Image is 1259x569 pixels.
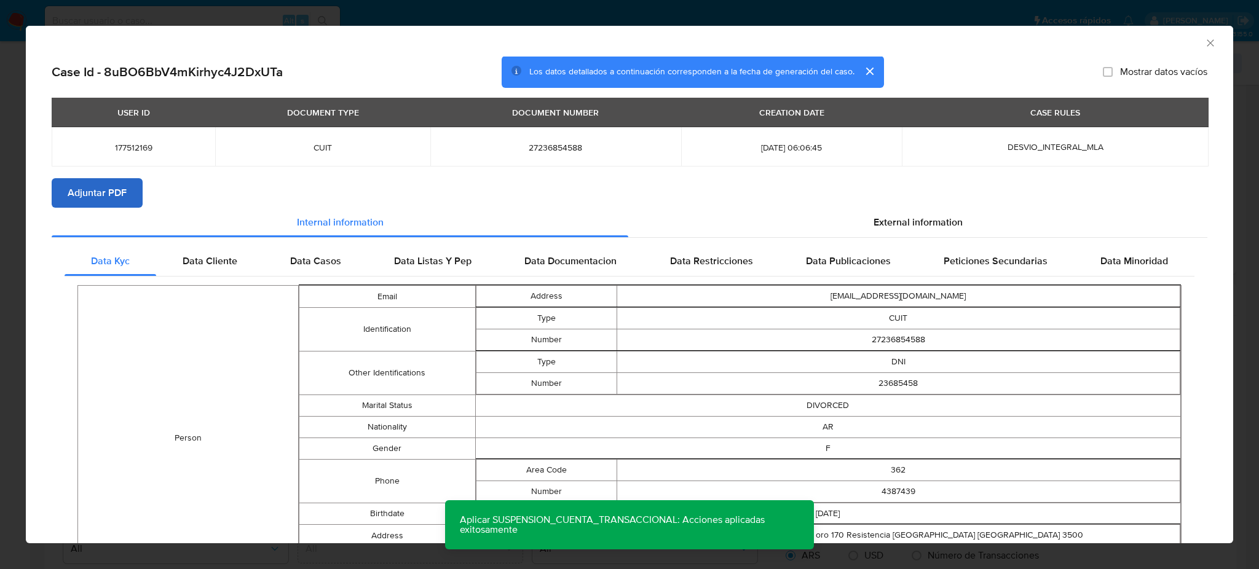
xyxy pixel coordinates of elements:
[476,307,617,329] td: Type
[66,142,200,153] span: 177512169
[52,208,1207,237] div: Detailed info
[696,142,887,153] span: [DATE] 06:06:45
[476,351,617,372] td: Type
[670,254,753,268] span: Data Restricciones
[52,64,283,80] h2: Case Id - 8uBO6BbV4mKirhyc4J2DxUTa
[874,215,963,229] span: External information
[475,438,1180,459] td: F
[52,178,143,208] button: Adjuntar PDF
[299,351,476,394] td: Other Identifications
[529,66,854,78] span: Los datos detallados a continuación corresponden a la fecha de generación del caso.
[299,503,476,524] td: Birthdate
[524,254,617,268] span: Data Documentacion
[68,179,127,206] span: Adjuntar PDF
[297,215,384,229] span: Internal information
[617,351,1180,372] td: DNI
[1023,102,1087,123] div: CASE RULES
[505,102,606,123] div: DOCUMENT NUMBER
[476,329,617,350] td: Number
[1120,66,1207,78] span: Mostrar datos vacíos
[394,254,472,268] span: Data Listas Y Pep
[475,503,1180,524] td: [DATE]
[299,438,476,459] td: Gender
[110,102,157,123] div: USER ID
[475,416,1180,438] td: AR
[280,102,366,123] div: DOCUMENT TYPE
[299,524,476,546] td: Address
[230,142,415,153] span: CUIT
[299,394,476,416] td: Marital Status
[476,459,617,481] td: Area Code
[91,254,130,268] span: Data Kyc
[1008,141,1103,153] span: DESVIO_INTEGRAL_MLA
[617,329,1180,350] td: 27236854588
[944,254,1048,268] span: Peticiones Secundarias
[617,481,1180,502] td: 4387439
[299,459,476,503] td: Phone
[617,307,1180,329] td: CUIT
[617,372,1180,394] td: 23685458
[476,481,617,502] td: Number
[475,394,1180,416] td: DIVORCED
[1103,67,1113,77] input: Mostrar datos vacíos
[1204,37,1215,48] button: Cerrar ventana
[476,285,617,307] td: Address
[854,57,884,86] button: cerrar
[806,254,891,268] span: Data Publicaciones
[752,102,832,123] div: CREATION DATE
[183,254,237,268] span: Data Cliente
[299,285,476,307] td: Email
[617,524,1180,546] td: santa [PERSON_NAME] de oro 170 Resistencia [GEOGRAPHIC_DATA] [GEOGRAPHIC_DATA] 3500
[290,254,341,268] span: Data Casos
[299,307,476,351] td: Identification
[299,416,476,438] td: Nationality
[26,26,1233,543] div: closure-recommendation-modal
[445,142,666,153] span: 27236854588
[617,459,1180,481] td: 362
[65,246,1194,276] div: Detailed internal info
[476,524,617,546] td: Full Address
[617,285,1180,307] td: [EMAIL_ADDRESS][DOMAIN_NAME]
[476,372,617,394] td: Number
[1100,254,1168,268] span: Data Minoridad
